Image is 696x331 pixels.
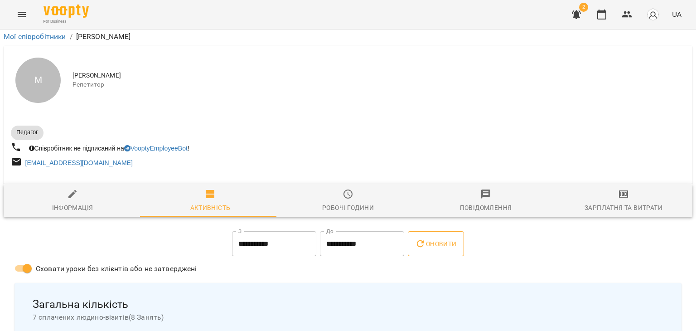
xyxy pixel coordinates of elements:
[33,297,663,312] span: Загальна кількість
[668,6,685,23] button: UA
[647,8,659,21] img: avatar_s.png
[76,31,131,42] p: [PERSON_NAME]
[70,31,72,42] li: /
[408,231,464,257] button: Оновити
[415,239,456,249] span: Оновити
[579,3,588,12] span: 2
[43,5,89,18] img: Voopty Logo
[52,202,93,213] div: Інформація
[124,145,188,152] a: VooptyEmployeeBot
[72,71,685,80] span: [PERSON_NAME]
[190,202,231,213] div: Активність
[585,202,662,213] div: Зарплатня та Витрати
[27,142,191,155] div: Співробітник не підписаний на !
[460,202,512,213] div: Повідомлення
[4,32,66,41] a: Мої співробітники
[25,159,133,166] a: [EMAIL_ADDRESS][DOMAIN_NAME]
[11,128,43,136] span: Педагог
[672,10,681,19] span: UA
[36,263,197,274] span: Сховати уроки без клієнтів або не затверджені
[43,19,89,24] span: For Business
[72,80,685,89] span: Репетитор
[33,312,663,323] span: 7 сплачених людино-візитів ( 8 Занять )
[15,58,61,103] div: М
[4,31,692,42] nav: breadcrumb
[11,4,33,25] button: Menu
[322,202,374,213] div: Робочі години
